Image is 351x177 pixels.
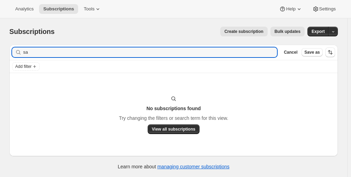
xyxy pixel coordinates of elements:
[152,126,195,132] span: View all subscriptions
[319,6,336,12] span: Settings
[275,29,301,34] span: Bulk updates
[302,48,323,56] button: Save as
[304,50,320,55] span: Save as
[84,6,94,12] span: Tools
[308,4,340,14] button: Settings
[270,27,305,36] button: Bulk updates
[39,4,78,14] button: Subscriptions
[11,4,38,14] button: Analytics
[12,62,40,71] button: Add filter
[15,6,34,12] span: Analytics
[325,47,335,57] button: Sort the results
[118,163,230,170] p: Learn more about
[119,115,228,122] p: Try changing the filters or search term for this view.
[157,164,230,169] a: managing customer subscriptions
[284,50,297,55] span: Cancel
[23,47,277,57] input: Filter subscribers
[281,48,300,56] button: Cancel
[220,27,268,36] button: Create subscription
[224,29,264,34] span: Create subscription
[146,105,201,112] h3: No subscriptions found
[80,4,105,14] button: Tools
[312,29,325,34] span: Export
[286,6,295,12] span: Help
[43,6,74,12] span: Subscriptions
[15,64,31,69] span: Add filter
[307,27,329,36] button: Export
[148,124,200,134] button: View all subscriptions
[275,4,306,14] button: Help
[9,28,55,35] span: Subscriptions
